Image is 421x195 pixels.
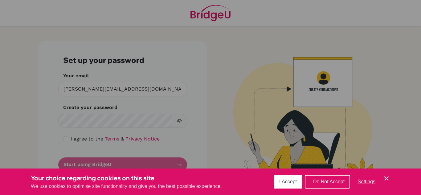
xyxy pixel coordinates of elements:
button: Settings [353,176,380,188]
h3: Your choice regarding cookies on this site [31,173,222,183]
p: We use cookies to optimise site functionality and give you the best possible experience. [31,183,222,190]
button: I Do Not Accept [305,175,350,189]
button: I Accept [274,175,302,189]
button: Save and close [383,175,390,182]
span: Settings [358,179,375,184]
span: I Do Not Accept [310,179,345,184]
span: I Accept [279,179,297,184]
